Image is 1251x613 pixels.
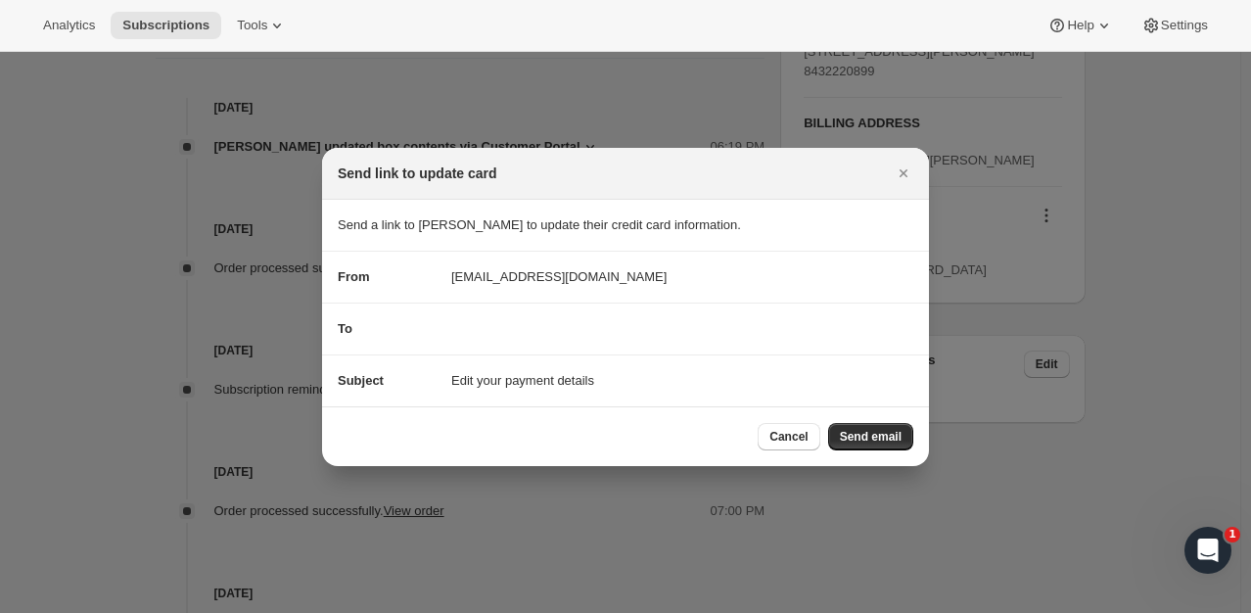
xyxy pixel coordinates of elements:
span: Subject [338,373,384,388]
p: Send a link to [PERSON_NAME] to update their credit card information. [338,215,913,235]
span: From [338,269,370,284]
span: Settings [1161,18,1208,33]
span: Send email [840,429,902,445]
button: Subscriptions [111,12,221,39]
button: Close [890,160,917,187]
span: Edit your payment details [451,371,594,391]
button: Cancel [758,423,819,450]
iframe: Intercom live chat [1184,527,1231,574]
span: Analytics [43,18,95,33]
span: Subscriptions [122,18,209,33]
button: Settings [1130,12,1220,39]
h2: Send link to update card [338,164,497,183]
span: [EMAIL_ADDRESS][DOMAIN_NAME] [451,267,667,287]
button: Tools [225,12,299,39]
span: To [338,321,352,336]
button: Analytics [31,12,107,39]
button: Help [1036,12,1125,39]
span: Help [1067,18,1093,33]
span: Cancel [769,429,808,445]
button: Send email [828,423,913,450]
span: Tools [237,18,267,33]
span: 1 [1225,527,1240,542]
